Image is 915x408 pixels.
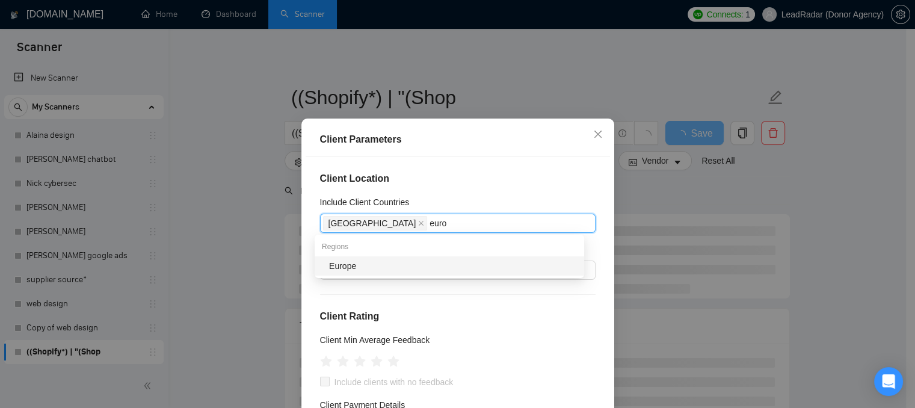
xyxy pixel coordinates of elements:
[593,129,603,139] span: close
[315,256,584,276] div: Europe
[337,356,349,368] span: star
[320,196,410,209] h5: Include Client Countries
[874,367,903,396] div: Open Intercom Messenger
[320,309,596,324] h4: Client Rating
[320,132,596,147] div: Client Parameters
[323,216,428,230] span: United States
[582,119,614,151] button: Close
[320,356,332,368] span: star
[371,356,383,368] span: star
[320,333,430,347] h5: Client Min Average Feedback
[354,356,366,368] span: star
[315,237,584,256] div: Regions
[418,220,424,226] span: close
[320,172,596,186] h4: Client Location
[329,259,577,273] div: Europe
[330,376,458,389] span: Include clients with no feedback
[328,217,416,230] span: [GEOGRAPHIC_DATA]
[387,356,399,368] span: star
